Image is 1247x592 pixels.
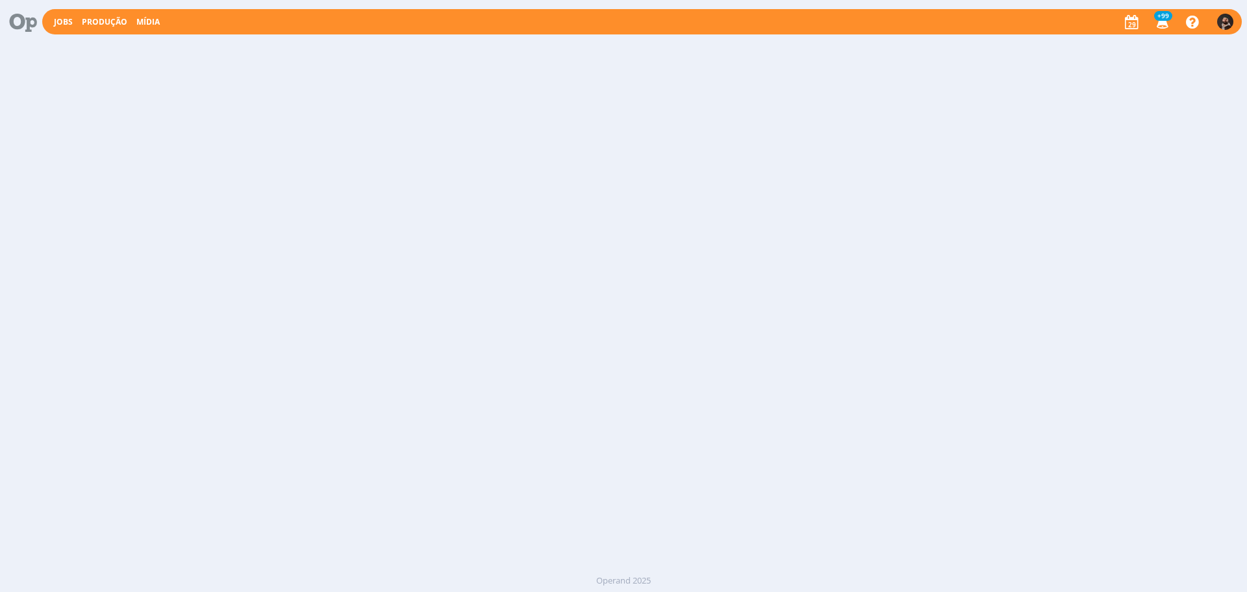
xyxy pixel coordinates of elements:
[136,16,160,27] a: Mídia
[82,16,127,27] a: Produção
[1148,10,1175,34] button: +99
[50,17,77,27] button: Jobs
[1154,11,1172,21] span: +99
[132,17,164,27] button: Mídia
[1217,14,1233,30] img: D
[54,16,73,27] a: Jobs
[78,17,131,27] button: Produção
[1216,10,1234,33] button: D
